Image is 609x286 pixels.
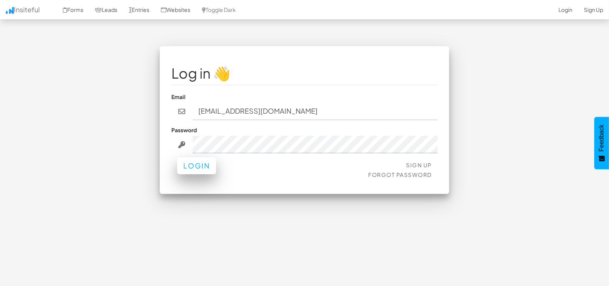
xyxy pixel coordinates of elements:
[177,157,216,174] button: Login
[6,7,14,14] img: icon.png
[193,103,438,120] input: john@doe.com
[369,171,432,178] a: Forgot Password
[598,124,605,151] span: Feedback
[594,117,609,169] button: Feedback - Show survey
[406,162,432,168] a: Sign Up
[171,126,197,134] label: Password
[171,66,438,81] h1: Log in 👋
[171,93,186,101] label: Email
